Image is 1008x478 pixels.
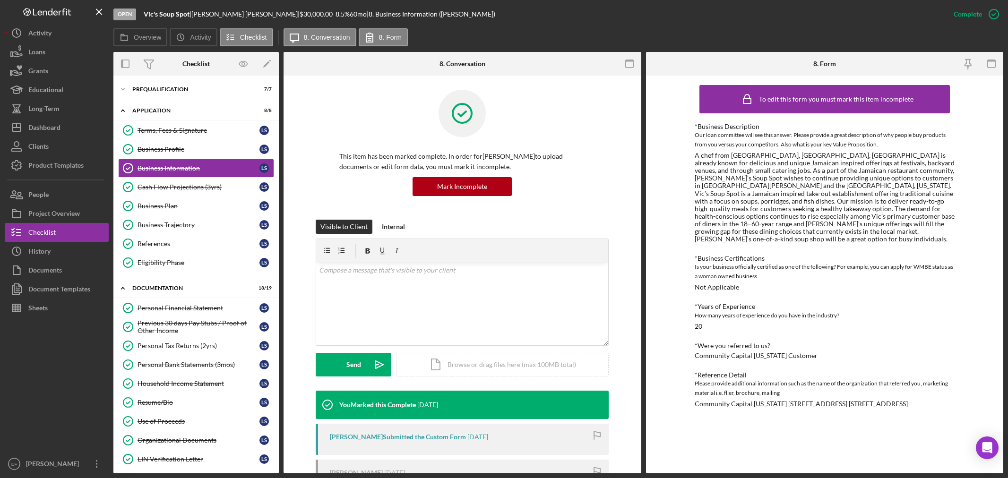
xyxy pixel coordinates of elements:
button: Loans [5,43,109,61]
div: 8. Conversation [439,60,485,68]
div: 18 / 19 [255,285,272,291]
div: Resume/Bio [138,399,259,406]
div: L S [259,454,269,464]
div: Open [113,9,136,20]
button: Dashboard [5,118,109,137]
div: L S [259,258,269,267]
button: Visible to Client [316,220,372,234]
label: Activity [190,34,211,41]
div: L S [259,220,269,230]
label: Overview [134,34,161,41]
button: Overview [113,28,167,46]
a: Documents [5,261,109,280]
a: Household Income StatementLS [118,374,274,393]
div: *Years of Experience [695,303,955,310]
div: Mark Incomplete [437,177,487,196]
button: Project Overview [5,204,109,223]
div: L S [259,145,269,154]
b: Vic's Soup Spot [144,10,190,18]
div: L S [259,163,269,173]
div: Personal Tax Returns (2yrs) [138,342,259,350]
div: [PERSON_NAME] [24,454,85,476]
div: Use of Proceeds [138,418,259,425]
div: 8.5 % [336,10,350,18]
button: EF[PERSON_NAME] [5,454,109,473]
div: *Were you referred to us? [695,342,955,350]
div: Prequalification [132,86,248,92]
div: Community Capital [US_STATE] [STREET_ADDRESS] [STREET_ADDRESS] [695,400,908,408]
div: Organizational Documents [138,436,259,444]
button: Mark Incomplete [413,177,512,196]
a: Eligibility PhaseLS [118,253,274,272]
a: Personal Bank Statements (3mos)LS [118,355,274,374]
div: L S [259,360,269,369]
a: Business ProfileLS [118,140,274,159]
div: *Business Certifications [695,255,955,262]
div: People [28,185,49,206]
div: L S [259,201,269,211]
a: Resume/BioLS [118,393,274,412]
div: L S [259,322,269,332]
button: 8. Form [359,28,408,46]
div: L S [259,398,269,407]
button: People [5,185,109,204]
a: Product Templates [5,156,109,175]
div: L S [259,417,269,426]
button: Sheets [5,299,109,317]
button: Long-Term [5,99,109,118]
div: L S [259,239,269,248]
div: L S [259,182,269,192]
div: 8 / 8 [255,108,272,113]
a: Terms, Fees & SignatureLS [118,121,274,140]
div: How many years of experience do you have in the industry? [695,311,955,320]
div: To edit this form you must mark this item incomplete [759,95,913,103]
button: Complete [944,5,1003,24]
div: Visible to Client [320,220,368,234]
a: Personal Tax Returns (2yrs)LS [118,336,274,355]
div: | [144,10,191,18]
button: Clients [5,137,109,156]
div: L S [259,126,269,135]
button: Grants [5,61,109,80]
div: L S [259,379,269,388]
a: ReferencesLS [118,234,274,253]
label: 8. Form [379,34,402,41]
div: *Business Description [695,123,955,130]
a: Activity [5,24,109,43]
div: EIN Verification Letter [138,455,259,463]
div: Complete [954,5,982,24]
div: Business Information [138,164,259,172]
div: Product Templates [28,156,84,177]
a: Business PlanLS [118,196,274,215]
div: Documentation [132,285,248,291]
div: Community Capital [US_STATE] Customer [695,352,818,359]
button: History [5,242,109,261]
div: History [28,242,51,263]
div: Open Intercom Messenger [976,436,999,459]
a: Business TrajectoryLS [118,215,274,234]
button: 8. Conversation [284,28,356,46]
div: 20 [695,323,702,330]
div: [PERSON_NAME] [330,469,383,477]
div: Eligibility Phase [138,259,259,266]
div: Our loan committee will see this answer. Please provide a great description of why people buy pro... [695,130,955,149]
div: Checklist [182,60,210,68]
div: L S [259,435,269,445]
div: Grants [28,61,48,83]
a: Previous 30 days Pay Stubs / Proof of Other IncomeLS [118,317,274,336]
p: This item has been marked complete. In order for [PERSON_NAME] to upload documents or edit form d... [339,151,585,172]
div: Not Applicable [695,283,739,291]
div: References [138,240,259,248]
div: Business Plan [138,202,259,210]
a: Educational [5,80,109,99]
button: Document Templates [5,280,109,299]
div: 60 mo [350,10,367,18]
div: Loans [28,43,45,64]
